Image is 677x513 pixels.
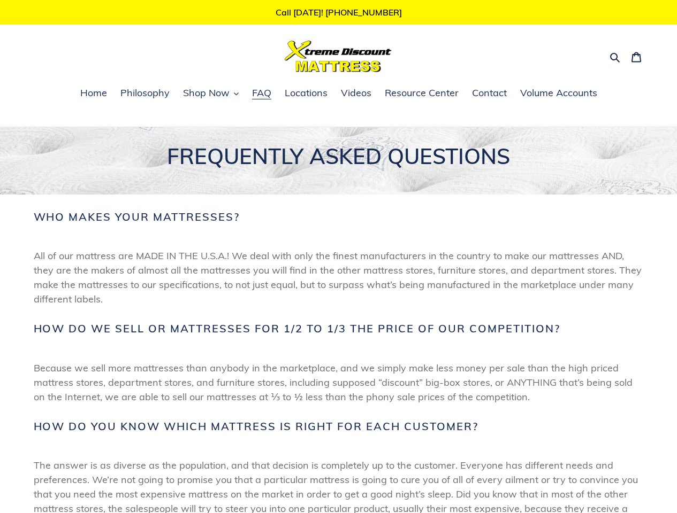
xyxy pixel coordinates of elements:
span: Who makes your mattresses? [34,211,240,223]
span: All of our mattress are MADE IN THE U.S.A.! We deal with only the finest manufacturers in the cou... [34,248,644,306]
span: Shop Now [183,87,230,99]
span: How do we sell or mattresses for 1/2 to 1/3 the price of our competition? [34,322,561,335]
a: Videos [336,85,377,102]
a: Locations [279,85,333,102]
span: FREQUENTLY ASKED QUESTIONS [167,143,510,169]
button: Shop Now [178,85,244,102]
a: FAQ [247,85,277,102]
span: Videos [341,87,371,99]
img: Xtreme Discount Mattress [285,41,392,72]
a: Contact [467,85,512,102]
span: Home [80,87,107,99]
span: Philosophy [120,87,170,99]
span: Volume Accounts [520,87,597,99]
a: Volume Accounts [515,85,603,102]
span: How do you know which mattress is right for each customer? [34,420,479,433]
a: Philosophy [115,85,175,102]
span: Resource Center [385,87,459,99]
span: Contact [472,87,507,99]
a: Resource Center [379,85,464,102]
span: Locations [285,87,328,99]
span: FAQ [252,87,271,99]
span: Because we sell more mattresses than anybody in the marketplace, and we simply make less money pe... [34,361,644,404]
a: Home [75,85,112,102]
